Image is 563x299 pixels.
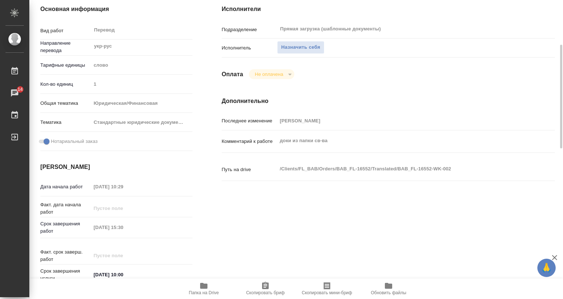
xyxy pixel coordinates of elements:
button: Скопировать мини-бриф [296,278,358,299]
p: Путь на drive [222,166,277,173]
p: Срок завершения услуги [40,267,91,282]
h4: [PERSON_NAME] [40,163,192,171]
input: Пустое поле [91,222,155,233]
span: 🙏 [540,260,553,276]
input: Пустое поле [91,79,192,89]
input: Пустое поле [91,181,155,192]
span: Нотариальный заказ [51,138,97,145]
p: Подразделение [222,26,277,33]
p: Факт. срок заверш. работ [40,248,91,263]
button: 🙏 [537,259,556,277]
p: Срок завершения работ [40,220,91,235]
p: Факт. дата начала работ [40,201,91,216]
span: Скопировать бриф [246,290,284,295]
button: Обновить файлы [358,278,419,299]
div: Юридическая/Финансовая [91,97,192,110]
p: Тарифные единицы [40,62,91,69]
h4: Исполнители [222,5,555,14]
p: Тематика [40,119,91,126]
span: Скопировать мини-бриф [302,290,352,295]
textarea: /Clients/FL_BAB/Orders/BAB_FL-16552/Translated/BAB_FL-16552-WK-002 [277,163,527,175]
span: Папка на Drive [189,290,219,295]
div: Стандартные юридические документы, договоры, уставы [91,116,192,129]
p: Направление перевода [40,40,91,54]
p: Последнее изменение [222,117,277,125]
p: Общая тематика [40,100,91,107]
button: Не оплачена [253,71,285,77]
button: Скопировать бриф [235,278,296,299]
div: слово [91,59,192,71]
p: Вид работ [40,27,91,34]
input: Пустое поле [91,203,155,214]
span: 14 [13,86,27,93]
span: Обновить файлы [371,290,406,295]
p: Исполнитель [222,44,277,52]
textarea: доки из папки св-ва [277,134,527,147]
input: Пустое поле [277,115,527,126]
span: Назначить себя [281,43,320,52]
p: Кол-во единиц [40,81,91,88]
a: 14 [2,84,27,102]
h4: Основная информация [40,5,192,14]
h4: Дополнительно [222,97,555,106]
input: ✎ Введи что-нибудь [91,269,155,280]
input: Пустое поле [91,250,155,261]
button: Назначить себя [277,41,324,54]
button: Папка на Drive [173,278,235,299]
div: Не оплачена [249,69,294,79]
p: Дата начала работ [40,183,91,191]
p: Комментарий к работе [222,138,277,145]
h4: Оплата [222,70,243,79]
